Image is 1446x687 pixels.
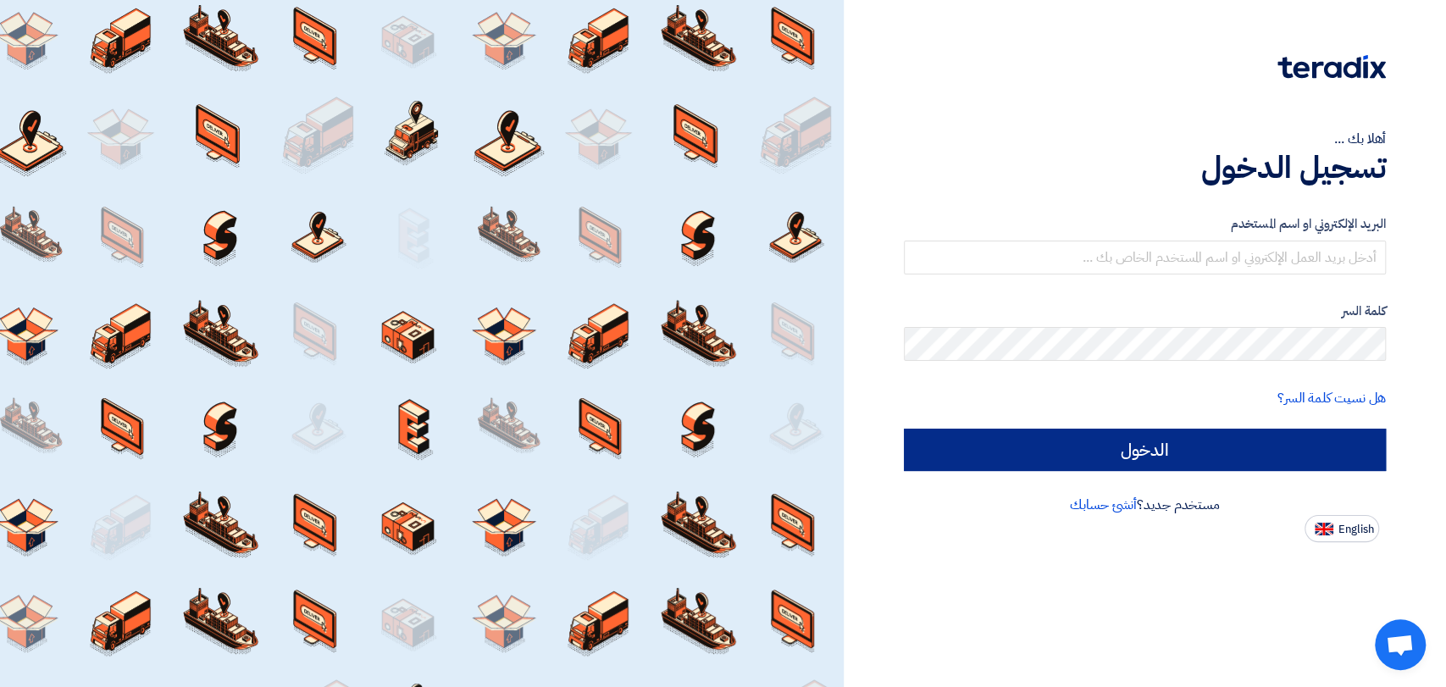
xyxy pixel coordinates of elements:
img: en-US.png [1315,523,1333,535]
input: الدخول [904,429,1386,471]
a: Open chat [1375,619,1426,670]
label: البريد الإلكتروني او اسم المستخدم [904,214,1386,234]
div: مستخدم جديد؟ [904,495,1386,515]
h1: تسجيل الدخول [904,149,1386,186]
input: أدخل بريد العمل الإلكتروني او اسم المستخدم الخاص بك ... [904,241,1386,274]
div: أهلا بك ... [904,129,1386,149]
button: English [1305,515,1379,542]
span: English [1338,524,1374,535]
a: أنشئ حسابك [1070,495,1137,515]
a: هل نسيت كلمة السر؟ [1277,388,1386,408]
label: كلمة السر [904,302,1386,321]
img: Teradix logo [1277,55,1386,79]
